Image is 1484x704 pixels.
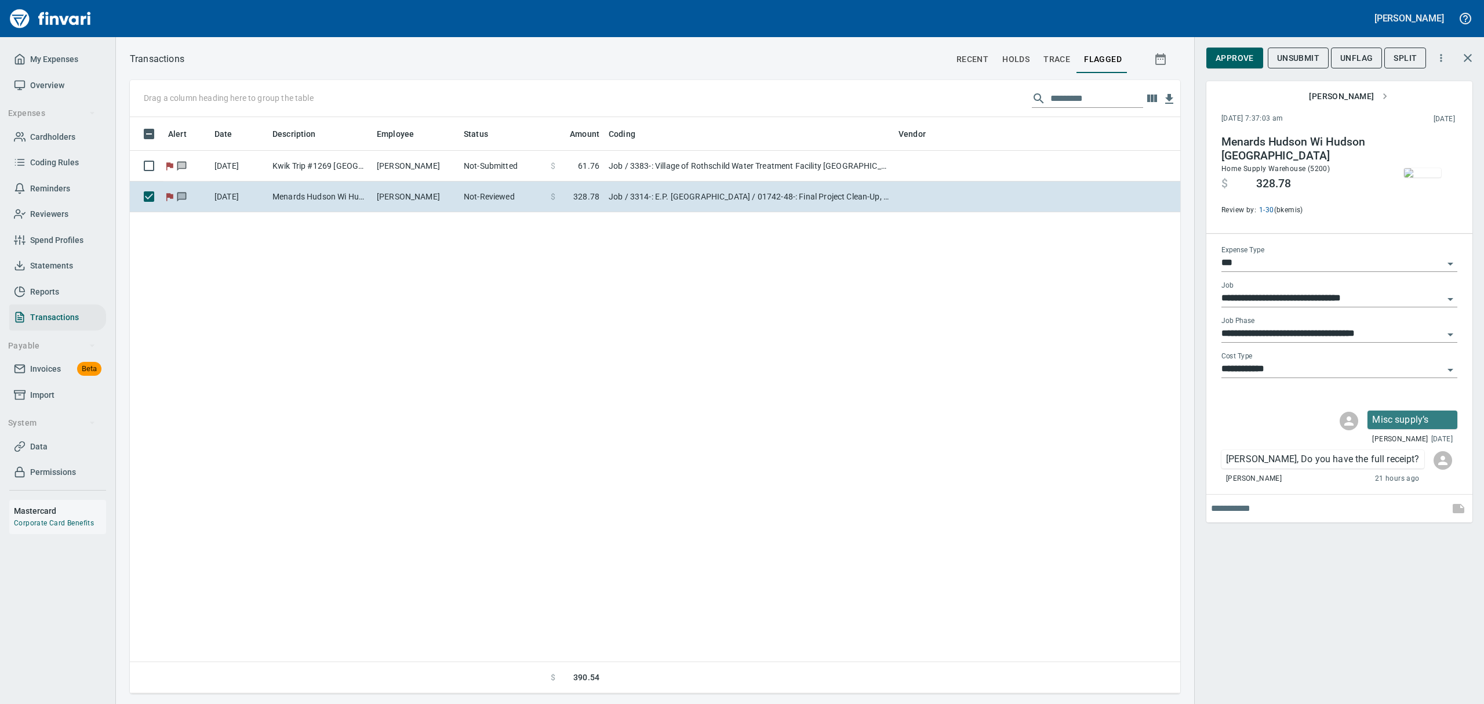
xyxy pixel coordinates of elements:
[1442,362,1458,378] button: Open
[168,127,187,141] span: Alert
[130,52,184,66] nav: breadcrumb
[1384,48,1426,69] button: Split
[1367,411,1457,429] div: Click for options
[176,193,188,200] span: Has messages
[377,127,414,141] span: Employee
[1268,48,1329,69] button: Unsubmit
[1221,135,1379,163] h4: Menards Hudson Wi Hudson [GEOGRAPHIC_DATA]
[609,127,635,141] span: Coding
[9,176,106,202] a: Reminders
[551,191,555,202] span: $
[377,127,429,141] span: Employee
[30,130,75,144] span: Cardholders
[144,92,314,104] p: Drag a column heading here to group the table
[464,127,488,141] span: Status
[9,150,106,176] a: Coding Rules
[210,182,268,212] td: [DATE]
[1226,452,1420,466] p: [PERSON_NAME], Do you have the full receipt?
[3,412,100,434] button: System
[899,127,926,141] span: Vendor
[1358,114,1455,125] span: This charge was settled by the merchant and appears on the 2025/08/16 statement.
[30,362,61,376] span: Invoices
[30,78,64,93] span: Overview
[1221,450,1424,469] div: Click for options
[1161,90,1178,108] button: Download Table
[570,127,599,141] span: Amount
[30,285,59,299] span: Reports
[268,151,372,182] td: Kwik Trip #1269 [GEOGRAPHIC_DATA] WI
[214,127,232,141] span: Date
[130,52,184,66] p: Transactions
[1256,206,1274,214] a: 1-30
[899,127,941,141] span: Vendor
[14,519,94,527] a: Corporate Card Benefits
[214,127,248,141] span: Date
[9,459,106,485] a: Permissions
[1221,113,1358,125] span: [DATE] 7:37:03 am
[1372,413,1453,427] p: Misc supply’s
[30,259,73,273] span: Statements
[1206,48,1263,69] button: Approve
[372,182,459,212] td: [PERSON_NAME]
[30,52,78,67] span: My Expenses
[3,335,100,357] button: Payable
[1221,353,1253,360] label: Cost Type
[1374,12,1444,24] h5: [PERSON_NAME]
[1431,434,1453,445] span: [DATE]
[1002,52,1030,67] span: holds
[1331,48,1382,69] button: UnFlag
[573,672,599,684] span: 390.54
[1445,495,1472,522] span: This records your note into the expense. If you would like to send a message to an employee inste...
[1309,89,1388,104] span: [PERSON_NAME]
[8,106,96,121] span: Expenses
[1375,473,1420,485] span: 21 hours ago
[168,127,202,141] span: Alert
[459,151,546,182] td: Not-Submitted
[30,465,76,480] span: Permissions
[210,151,268,182] td: [DATE]
[1442,291,1458,307] button: Open
[9,253,106,279] a: Statements
[8,416,96,430] span: System
[1221,165,1330,173] span: Home Supply Warehouse (5200)
[30,440,48,454] span: Data
[30,207,68,222] span: Reviewers
[9,72,106,99] a: Overview
[8,339,96,353] span: Payable
[1454,44,1482,72] button: Close transaction
[551,672,555,684] span: $
[272,127,331,141] span: Description
[3,103,100,124] button: Expenses
[1277,51,1319,66] span: Unsubmit
[77,362,101,376] span: Beta
[176,162,188,169] span: Has messages
[9,227,106,253] a: Spend Profiles
[1442,326,1458,343] button: Open
[1221,282,1234,289] label: Job
[1428,45,1454,71] button: More
[268,182,372,212] td: Menards Hudson Wi Hudson [GEOGRAPHIC_DATA]
[1404,168,1441,177] img: receipts%2Fmarketjohnson%2F2025-08-27%2FFk9E74YWxyfoWR7FCAIMo9zAMEC3__YPRtMGU4YQnriW0W0jGC_thumb.jpg
[30,182,70,196] span: Reminders
[1221,177,1228,191] span: $
[1442,256,1458,272] button: Open
[163,162,176,169] span: Flagged
[464,127,503,141] span: Status
[14,505,106,517] h6: Mastercard
[9,434,106,460] a: Data
[9,356,106,382] a: InvoicesBeta
[573,191,599,202] span: 328.78
[30,310,79,325] span: Transactions
[1304,86,1392,107] button: [PERSON_NAME]
[578,160,599,172] span: 61.76
[555,127,599,141] span: Amount
[30,155,79,170] span: Coding Rules
[9,201,106,227] a: Reviewers
[7,5,94,32] img: Finvari
[1226,473,1282,485] span: [PERSON_NAME]
[1221,318,1254,325] label: Job Phase
[1340,51,1373,66] span: UnFlag
[1143,90,1161,107] button: Choose columns to display
[9,124,106,150] a: Cardholders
